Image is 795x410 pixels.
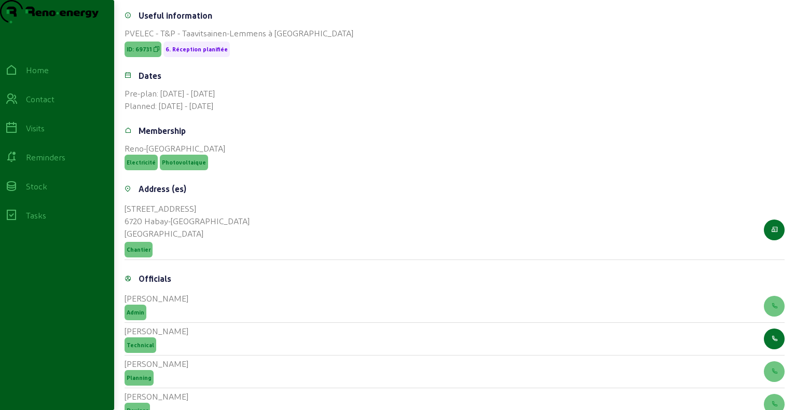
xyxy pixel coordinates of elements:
[139,9,212,22] div: Useful information
[26,180,47,193] div: Stock
[125,359,188,368] cam-list-title: [PERSON_NAME]
[127,46,152,53] span: ID: 69731
[125,293,188,303] cam-list-title: [PERSON_NAME]
[26,151,65,163] div: Reminders
[125,326,188,336] cam-list-title: [PERSON_NAME]
[26,93,54,105] div: Contact
[139,70,161,82] div: Dates
[127,341,154,349] span: Technical
[127,374,152,381] span: Planning
[139,183,186,195] div: Address (es)
[125,215,250,227] div: 6720 Habay-[GEOGRAPHIC_DATA]
[127,159,156,166] span: Electricité
[125,227,250,240] div: [GEOGRAPHIC_DATA]
[125,87,785,100] div: Pre-plan: [DATE] - [DATE]
[125,100,785,112] div: Planned: [DATE] - [DATE]
[162,159,206,166] span: Photovoltaique
[125,202,250,215] div: [STREET_ADDRESS]
[26,64,49,76] div: Home
[125,391,188,401] cam-list-title: [PERSON_NAME]
[127,246,150,253] span: Chantier
[166,46,228,53] span: 6. Réception planifiée
[127,309,144,316] span: Admin
[26,122,45,134] div: Visits
[26,209,46,222] div: Tasks
[125,142,785,155] div: Reno-[GEOGRAPHIC_DATA]
[139,125,186,137] div: Membership
[139,272,171,285] div: Officials
[125,27,785,39] div: PVELEC - T&P - Taavitsainen-Lemmens à [GEOGRAPHIC_DATA]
